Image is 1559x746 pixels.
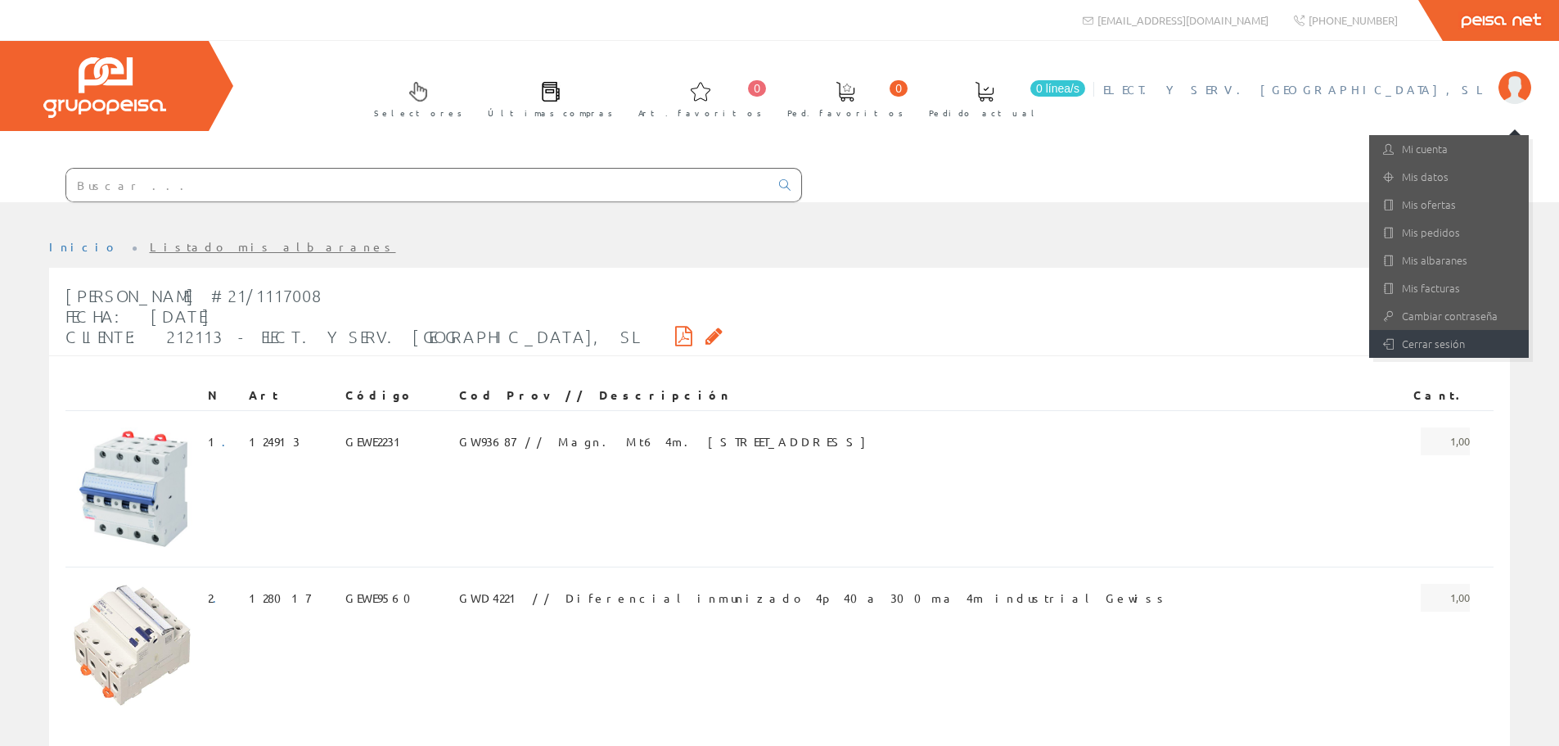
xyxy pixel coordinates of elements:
a: . [213,590,227,605]
span: GWD4221 // Diferencial inmunizado 4p 40a 300ma 4m industrial Gewiss [459,584,1169,612]
a: Mis datos [1369,163,1529,191]
img: Grupo Peisa [43,57,166,118]
span: 1 [208,427,236,455]
span: 124913 [249,427,300,455]
a: Cerrar sesión [1369,330,1529,358]
th: N [201,381,242,410]
i: Descargar PDF [675,330,692,341]
a: Selectores [358,68,471,128]
span: GEWE2231 [345,427,408,455]
span: 128017 [249,584,310,612]
a: Mis albaranes [1369,246,1529,274]
a: Mis pedidos [1369,219,1529,246]
a: Inicio [49,239,119,254]
span: GW93687 // Magn. Mt6 4m. [STREET_ADDRESS] [459,427,874,455]
span: 1,00 [1421,584,1470,612]
input: Buscar ... [66,169,769,201]
span: [PERSON_NAME] #21/1117008 Fecha: [DATE] Cliente: 212113 - ELECT. Y SERV. [GEOGRAPHIC_DATA], SL [65,286,636,346]
span: [EMAIL_ADDRESS][DOMAIN_NAME] [1097,13,1268,27]
th: Código [339,381,453,410]
i: Solicitar por email copia firmada [705,330,723,341]
span: Últimas compras [488,105,613,121]
img: Foto artículo (145.5x150) [72,584,191,707]
span: 0 línea/s [1030,80,1085,97]
span: [PHONE_NUMBER] [1309,13,1398,27]
span: 1,00 [1421,427,1470,455]
a: Mis facturas [1369,274,1529,302]
span: 0 [890,80,908,97]
span: GEWE9560 [345,584,421,612]
th: Cant. [1386,381,1476,410]
a: Listado mis albaranes [150,239,396,254]
img: Foto artículo (150x150) [72,427,195,550]
a: ELECT. Y SERV. [GEOGRAPHIC_DATA], SL [1103,68,1531,84]
a: Mis ofertas [1369,191,1529,219]
span: 0 [748,80,766,97]
span: Ped. favoritos [787,105,903,121]
a: Últimas compras [471,68,621,128]
span: Selectores [374,105,462,121]
span: Pedido actual [929,105,1040,121]
span: ELECT. Y SERV. [GEOGRAPHIC_DATA], SL [1103,81,1490,97]
th: Art [242,381,339,410]
a: Mi cuenta [1369,135,1529,163]
a: . [222,434,236,449]
th: Cod Prov // Descripción [453,381,1386,410]
a: Cambiar contraseña [1369,302,1529,330]
span: 2 [208,584,227,612]
span: Art. favoritos [638,105,762,121]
